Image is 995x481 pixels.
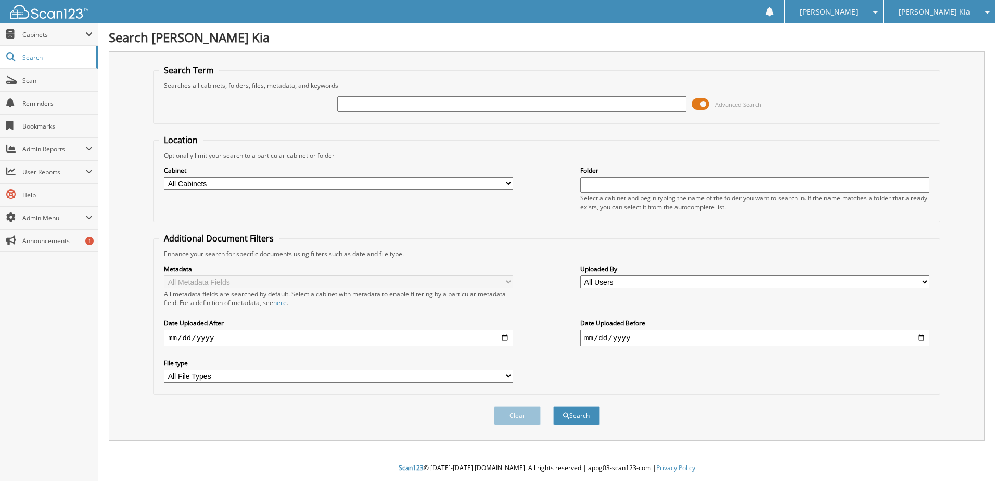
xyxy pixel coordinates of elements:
[580,330,929,346] input: end
[164,166,513,175] label: Cabinet
[22,168,85,176] span: User Reports
[109,29,985,46] h1: Search [PERSON_NAME] Kia
[10,5,88,19] img: scan123-logo-white.svg
[22,145,85,154] span: Admin Reports
[580,194,929,211] div: Select a cabinet and begin typing the name of the folder you want to search in. If the name match...
[656,463,695,472] a: Privacy Policy
[159,233,279,244] legend: Additional Document Filters
[580,166,929,175] label: Folder
[800,9,858,15] span: [PERSON_NAME]
[22,76,93,85] span: Scan
[715,100,761,108] span: Advanced Search
[159,249,935,258] div: Enhance your search for specific documents using filters such as date and file type.
[159,65,219,76] legend: Search Term
[22,99,93,108] span: Reminders
[159,134,203,146] legend: Location
[98,455,995,481] div: © [DATE]-[DATE] [DOMAIN_NAME]. All rights reserved | appg03-scan123-com |
[159,151,935,160] div: Optionally limit your search to a particular cabinet or folder
[164,319,513,327] label: Date Uploaded After
[22,122,93,131] span: Bookmarks
[164,289,513,307] div: All metadata fields are searched by default. Select a cabinet with metadata to enable filtering b...
[164,359,513,368] label: File type
[399,463,424,472] span: Scan123
[22,30,85,39] span: Cabinets
[580,319,929,327] label: Date Uploaded Before
[553,406,600,425] button: Search
[580,264,929,273] label: Uploaded By
[159,81,935,90] div: Searches all cabinets, folders, files, metadata, and keywords
[273,298,287,307] a: here
[494,406,541,425] button: Clear
[899,9,970,15] span: [PERSON_NAME] Kia
[22,236,93,245] span: Announcements
[22,213,85,222] span: Admin Menu
[85,237,94,245] div: 1
[22,191,93,199] span: Help
[22,53,91,62] span: Search
[164,264,513,273] label: Metadata
[164,330,513,346] input: start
